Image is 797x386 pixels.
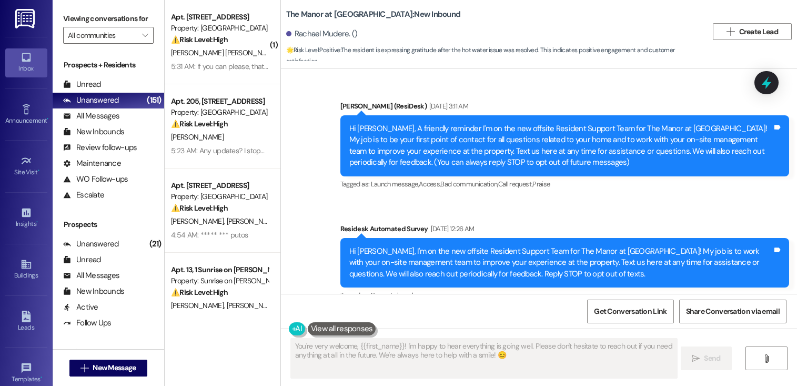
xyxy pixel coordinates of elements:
[63,174,128,185] div: WO Follow-ups
[171,132,224,142] span: [PERSON_NAME]
[171,12,268,23] div: Apt. [STREET_ADDRESS]
[291,339,677,378] textarea: You're very welcome, {{first_name}}! I'm happy to hear everything is going well. Please don't hes...
[53,219,164,230] div: Prospects
[681,347,732,370] button: Send
[63,254,101,265] div: Unread
[704,353,720,364] span: Send
[440,180,498,189] span: Bad communication ,
[692,354,700,363] i: 
[226,216,282,226] span: [PERSON_NAME]
[15,9,37,28] img: ResiDesk Logo
[286,9,461,20] b: The Manor at [GEOGRAPHIC_DATA]: New Inbound
[171,288,228,297] strong: ⚠️ Risk Level: High
[5,255,47,284] a: Buildings
[5,308,47,336] a: Leads
[171,119,228,128] strong: ⚠️ Risk Level: High
[286,46,340,54] strong: 🌟 Risk Level: Positive
[63,158,121,169] div: Maintenance
[5,152,47,181] a: Site Visit •
[69,360,147,377] button: New Message
[53,60,164,71] div: Prospects + Residents
[686,306,780,317] span: Share Conversation via email
[286,45,708,67] span: : The resident is expressing gratitude after the hot water issue was resolved. This indicates pos...
[63,318,112,329] div: Follow Ups
[226,301,279,310] span: [PERSON_NAME]
[80,364,88,372] i: 
[93,362,136,373] span: New Message
[171,107,268,118] div: Property: [GEOGRAPHIC_DATA]
[171,35,228,44] strong: ⚠️ Risk Level: High
[144,92,164,108] div: (151)
[349,246,772,280] div: Hi [PERSON_NAME], I'm on the new offsite Resident Support Team for The Manor at [GEOGRAPHIC_DATA]...
[63,111,119,122] div: All Messages
[63,286,124,297] div: New Inbounds
[63,95,119,106] div: Unanswered
[41,374,42,381] span: •
[739,26,778,37] span: Create Lead
[762,354,770,363] i: 
[340,288,789,303] div: Tagged as:
[171,191,268,202] div: Property: [GEOGRAPHIC_DATA]
[147,236,164,252] div: (21)
[63,126,124,137] div: New Inbounds
[63,79,101,90] div: Unread
[340,101,789,115] div: [PERSON_NAME] (ResiDesk)
[68,27,137,44] input: All communities
[5,48,47,77] a: Inbox
[171,301,227,310] span: [PERSON_NAME]
[286,28,358,39] div: Rachael Mudere. ()
[63,11,154,27] label: Viewing conversations for
[171,216,227,226] span: [PERSON_NAME]
[587,300,673,323] button: Get Conversation Link
[498,180,533,189] span: Call request ,
[340,223,789,238] div: Residesk Automated Survey
[428,223,475,234] div: [DATE] 12:26 AM
[171,96,268,107] div: Apt. 205, [STREET_ADDRESS]
[171,62,639,71] div: 5:31 AM: If you can please, that would be great! Yes, they do have permission to enter if my adul...
[340,176,789,192] div: Tagged as:
[371,291,415,300] span: Property launch
[349,123,772,169] div: Hi [PERSON_NAME], A friendly reminder I'm on the new offsite Resident Support Team for The Manor ...
[38,167,39,174] span: •
[63,302,98,313] div: Active
[171,48,278,57] span: [PERSON_NAME] [PERSON_NAME]
[171,146,502,155] div: 5:23 AM: Any updates? I stopped by the office this morning to drop off a copy of the lease with m...
[53,347,164,358] div: Residents
[63,142,137,153] div: Review follow-ups
[142,31,148,39] i: 
[36,219,38,226] span: •
[63,190,104,201] div: Escalate
[171,275,268,286] div: Property: Sunrise on [PERSON_NAME]
[532,180,550,189] span: Praise
[47,115,48,123] span: •
[63,270,119,281] div: All Messages
[419,180,440,189] span: Access ,
[171,180,268,191] div: Apt. [STREET_ADDRESS]
[427,101,468,112] div: [DATE] 3:11 AM
[713,23,792,40] button: Create Lead
[63,239,119,250] div: Unanswered
[5,204,47,232] a: Insights •
[171,23,268,34] div: Property: [GEOGRAPHIC_DATA]
[171,264,268,275] div: Apt. 13, 1 Sunrise on [PERSON_NAME]
[727,27,734,36] i: 
[679,300,786,323] button: Share Conversation via email
[171,203,228,213] strong: ⚠️ Risk Level: High
[371,180,419,189] span: Launch message ,
[594,306,667,317] span: Get Conversation Link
